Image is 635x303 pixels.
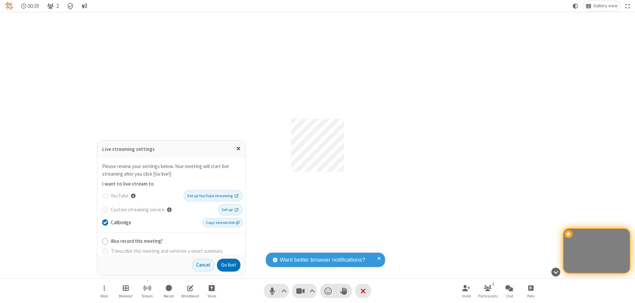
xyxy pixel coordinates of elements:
button: Video setting [308,284,317,298]
span: Whiteboard [181,294,199,298]
span: Copy stream link [206,220,239,226]
button: Manage Breakout Rooms [116,281,136,300]
button: Change layout [583,1,620,11]
button: Open chat [499,281,519,300]
div: Meeting details Encryption enabled [64,1,77,11]
span: Chat [506,294,513,298]
span: 00:39 [27,3,39,9]
button: End or leave meeting [355,284,371,298]
button: Send a reaction [320,284,336,298]
button: Stream [137,281,157,300]
button: Audio settings [280,284,289,298]
button: Hide [549,264,563,280]
button: Mute (⌘+Shift+A) [264,284,289,298]
button: Start recording [159,281,179,300]
button: Open menu [94,281,114,300]
span: Polls [527,294,534,298]
div: 2 [490,281,496,287]
label: I want to live stream to [102,181,154,187]
button: Live stream to YouTube must be set up before your meeting. For instructions on how to set it up, ... [129,191,137,201]
span: Record [164,294,174,298]
span: 2 [56,3,59,9]
button: Stop video (⌘+Shift+V) [292,284,317,298]
label: Please review your settings below. Your meeting will start live streaming after you click [Go live!] [102,163,229,177]
button: Open participant list [44,1,62,11]
button: Conversation [79,1,90,11]
label: YouTube [111,191,181,201]
button: Open participant list [478,281,498,300]
button: Fullscreen [623,1,633,11]
button: Open poll [521,281,541,300]
span: Participants [478,294,498,298]
button: Live stream to a custom RTMP server must be set up before your meeting. [165,205,173,215]
label: Live streaming settings [102,146,155,152]
button: Go live! [217,259,240,272]
span: Gallery view [593,3,617,9]
span: Invite [462,294,471,298]
label: Callbridge [111,219,200,227]
span: More [101,294,108,298]
span: Share [207,294,216,298]
span: Stream [142,294,153,298]
button: Open shared whiteboard [180,281,200,300]
a: Set up YouTube streaming [184,190,243,201]
label: Also record this meeting? [111,238,240,245]
button: Cancel [192,259,214,272]
button: Invite participants (⌘+Shift+I) [456,281,476,300]
div: Timer [19,1,42,11]
a: Set up [218,204,243,215]
button: Close popover [232,141,245,157]
button: Copy stream link [202,218,243,227]
label: Transcribe this meeting and send me a smart summary [111,247,240,255]
span: Breakout [119,294,133,298]
span: Want better browser notifications? [280,256,365,264]
button: Raise hand [336,284,352,298]
button: Using system theme [570,1,581,11]
img: QA Selenium DO NOT DELETE OR CHANGE [5,2,13,10]
label: Custom streaming service [111,205,216,215]
button: Start sharing [202,281,222,300]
